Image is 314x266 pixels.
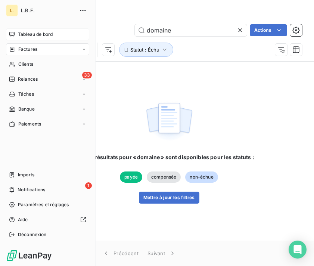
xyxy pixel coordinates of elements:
span: Paramètres et réglages [18,201,69,208]
span: Déconnexion [18,231,47,238]
a: Paramètres et réglages [6,199,89,211]
span: Factures [18,46,37,53]
button: Précédent [98,245,143,261]
img: Logo LeanPay [6,250,52,262]
span: 1 [85,182,92,189]
span: payée [120,171,142,183]
a: Imports [6,169,89,181]
img: empty state [145,99,193,145]
span: non-échue [185,171,218,183]
span: Statut : Échu [130,47,159,53]
a: Paiements [6,118,89,130]
button: Suivant [143,245,181,261]
span: Tâches [18,91,34,98]
button: Statut : Échu [119,43,173,57]
a: Tâches [6,88,89,100]
span: Paiements [18,121,41,127]
a: Banque [6,103,89,115]
a: Clients [6,58,89,70]
a: 33Relances [6,73,89,85]
span: Banque [18,106,35,112]
span: Imports [18,171,34,178]
button: Mettre à jour les filtres [139,192,199,204]
span: Relances [18,76,38,83]
span: Des résultats pour « domaine » sont disponibles pour les statuts : [84,154,254,161]
a: Factures [6,43,89,55]
span: Clients [18,61,33,68]
span: L.B.F. [21,7,75,13]
a: Tableau de bord [6,28,89,40]
span: Tableau de bord [18,31,53,38]
button: Actions [250,24,287,36]
div: Open Intercom Messenger [289,241,307,259]
span: Notifications [18,186,45,193]
a: Aide [6,214,89,226]
input: Rechercher [135,24,247,36]
span: compensée [147,171,181,183]
div: L. [6,4,18,16]
span: 33 [82,72,92,78]
span: Aide [18,216,28,223]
